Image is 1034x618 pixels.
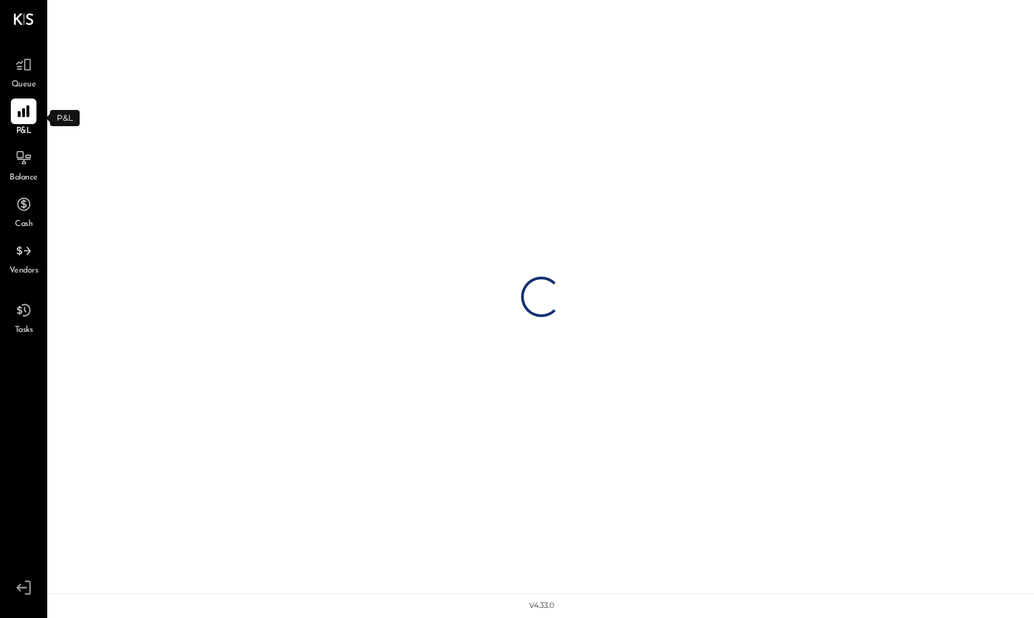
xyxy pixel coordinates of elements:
span: P&L [16,125,32,138]
div: v 4.33.0 [529,600,554,611]
a: Cash [1,192,47,231]
span: Balance [9,172,38,184]
span: Vendors [9,265,38,277]
div: P&L [50,110,80,126]
span: Cash [15,219,32,231]
a: P&L [1,99,47,138]
span: Queue [11,79,36,91]
a: Queue [1,52,47,91]
span: Tasks [15,325,33,337]
a: Balance [1,145,47,184]
a: Vendors [1,238,47,277]
a: Tasks [1,298,47,337]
